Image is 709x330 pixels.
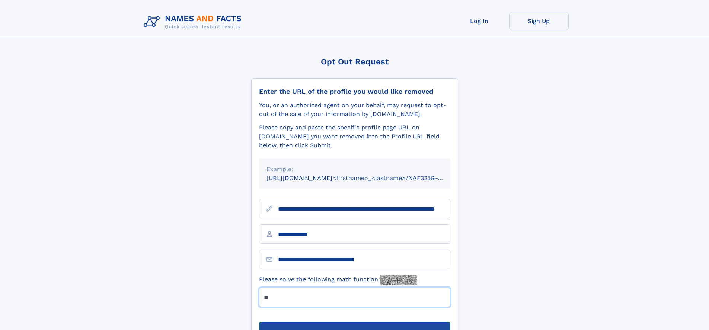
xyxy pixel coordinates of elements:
[141,12,248,32] img: Logo Names and Facts
[266,165,443,174] div: Example:
[259,275,417,285] label: Please solve the following math function:
[509,12,569,30] a: Sign Up
[251,57,458,66] div: Opt Out Request
[450,12,509,30] a: Log In
[266,174,464,182] small: [URL][DOMAIN_NAME]<firstname>_<lastname>/NAF325G-xxxxxxxx
[259,87,450,96] div: Enter the URL of the profile you would like removed
[259,123,450,150] div: Please copy and paste the specific profile page URL on [DOMAIN_NAME] you want removed into the Pr...
[259,101,450,119] div: You, or an authorized agent on your behalf, may request to opt-out of the sale of your informatio...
